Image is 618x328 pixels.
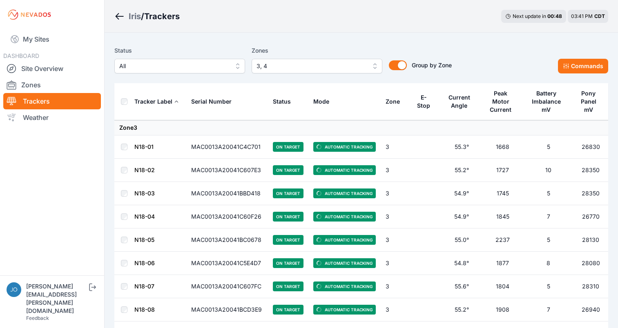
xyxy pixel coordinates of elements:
[486,84,519,120] button: Peak Motor Current
[524,159,573,182] td: 10
[412,62,452,69] span: Group by Zone
[381,298,411,321] td: 3
[446,93,472,110] div: Current Angle
[513,13,546,19] span: Next update in
[186,135,268,159] td: MAC0013A20041C4C701
[482,228,524,252] td: 2237
[3,109,101,126] a: Weather
[186,182,268,205] td: MAC0013A20041BBD418
[186,159,268,182] td: MAC0013A20041C607E3
[134,306,155,313] a: N18-08
[273,281,303,291] span: On Target
[273,235,303,245] span: On Target
[3,29,101,49] a: My Sites
[26,282,87,315] div: [PERSON_NAME][EMAIL_ADDRESS][PERSON_NAME][DOMAIN_NAME]
[129,11,141,22] div: Iris
[313,92,336,111] button: Mode
[524,252,573,275] td: 8
[191,92,238,111] button: Serial Number
[524,275,573,298] td: 5
[191,98,232,106] div: Serial Number
[313,142,376,152] span: Automatic Tracking
[252,46,382,55] label: Zones
[26,315,49,321] a: Feedback
[442,298,482,321] td: 55.2°
[114,6,180,27] nav: Breadcrumb
[3,77,101,93] a: Zones
[186,205,268,228] td: MAC0013A20041C60F26
[114,46,245,55] label: Status
[313,212,376,222] span: Automatic Tracking
[558,59,608,73] button: Commands
[442,159,482,182] td: 55.2°
[313,281,376,291] span: Automatic Tracking
[381,182,411,205] td: 3
[446,88,477,115] button: Current Angle
[482,182,524,205] td: 1745
[119,61,229,71] span: All
[273,188,303,198] span: On Target
[524,205,573,228] td: 7
[529,84,568,120] button: Battery Imbalance mV
[416,93,431,110] div: E-Stop
[442,228,482,252] td: 55.0°
[273,92,297,111] button: Status
[273,305,303,315] span: On Target
[578,89,599,114] div: Pony Panel mV
[273,258,303,268] span: On Target
[573,159,608,182] td: 28350
[416,88,437,115] button: E-Stop
[442,182,482,205] td: 54.9°
[134,259,155,266] a: N18-06
[573,135,608,159] td: 26830
[547,13,562,20] div: 00 : 48
[134,213,155,220] a: N18-04
[7,8,52,21] img: Nevados
[578,84,603,120] button: Pony Panel mV
[386,98,400,106] div: Zone
[482,298,524,321] td: 1908
[573,228,608,252] td: 28130
[442,205,482,228] td: 54.9°
[442,135,482,159] td: 55.3°
[313,258,376,268] span: Automatic Tracking
[381,275,411,298] td: 3
[381,205,411,228] td: 3
[134,143,154,150] a: N18-01
[573,182,608,205] td: 28350
[313,235,376,245] span: Automatic Tracking
[257,61,366,71] span: 3, 4
[529,89,564,114] div: Battery Imbalance mV
[442,252,482,275] td: 54.8°
[273,212,303,222] span: On Target
[524,228,573,252] td: 5
[573,252,608,275] td: 28080
[3,93,101,109] a: Trackers
[186,275,268,298] td: MAC0013A20041C607FC
[524,135,573,159] td: 5
[186,252,268,275] td: MAC0013A20041C5E4D7
[114,59,245,73] button: All
[524,182,573,205] td: 5
[252,59,382,73] button: 3, 4
[273,98,291,106] div: Status
[134,190,155,197] a: N18-03
[134,92,179,111] button: Tracker Label
[313,98,329,106] div: Mode
[144,11,180,22] h3: Trackers
[273,142,303,152] span: On Target
[482,135,524,159] td: 1668
[573,205,608,228] td: 26770
[594,13,605,19] span: CDT
[482,159,524,182] td: 1727
[141,11,144,22] span: /
[3,60,101,77] a: Site Overview
[134,283,154,290] a: N18-07
[571,13,593,19] span: 03:41 PM
[381,228,411,252] td: 3
[134,98,172,106] div: Tracker Label
[381,252,411,275] td: 3
[573,298,608,321] td: 26940
[134,236,154,243] a: N18-05
[524,298,573,321] td: 7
